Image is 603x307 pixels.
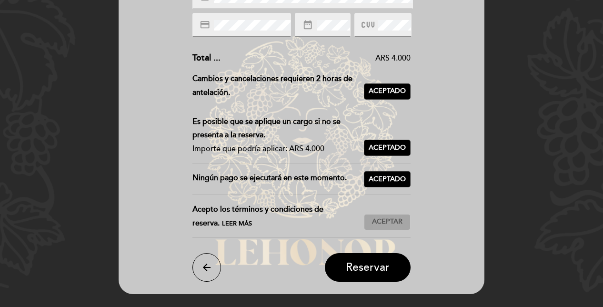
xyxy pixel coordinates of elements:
[192,142,357,156] div: Importe que podría aplicar: ARS 4.000
[192,203,364,230] div: Acepto los términos y condiciones de reserva.
[369,143,406,153] span: Aceptado
[200,20,210,30] i: credit_card
[192,115,357,143] div: Es posible que se aplique un cargo si no se presenta a la reserva.
[192,253,221,282] button: arrow_back
[222,220,252,227] span: Leer más
[364,214,411,230] button: Aceptar
[369,174,406,184] span: Aceptado
[325,253,411,282] button: Reservar
[369,86,406,96] span: Aceptado
[192,72,364,100] div: Cambios y cancelaciones requieren 2 horas de antelación.
[364,83,411,100] button: Aceptado
[302,20,313,30] i: date_range
[192,171,364,187] div: Ningún pago se ejecutará en este momento.
[221,53,411,64] div: ARS 4.000
[346,261,390,274] span: Reservar
[364,171,411,187] button: Aceptado
[364,140,411,156] button: Aceptado
[201,262,212,273] i: arrow_back
[372,217,402,227] span: Aceptar
[192,52,221,63] span: Total ...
